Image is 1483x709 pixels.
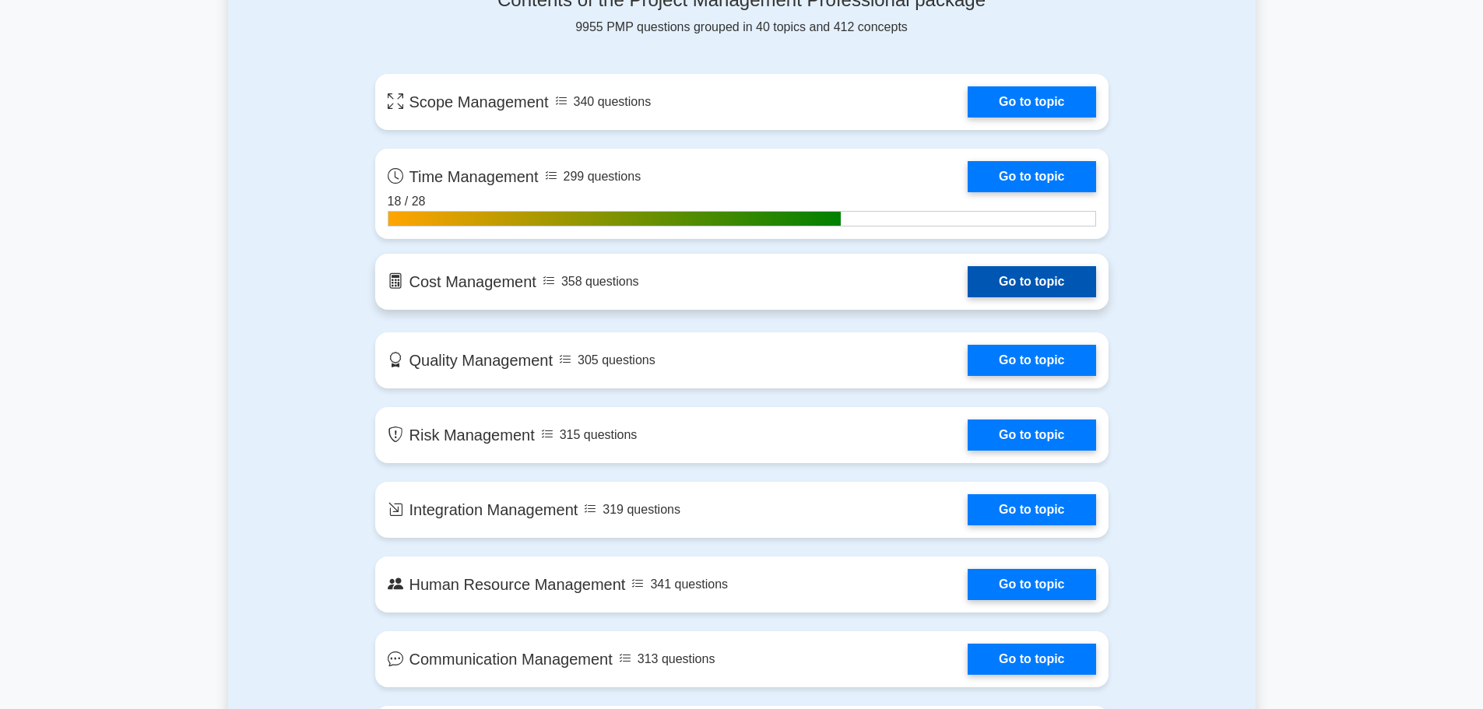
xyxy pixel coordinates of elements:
a: Go to topic [968,419,1095,451]
a: Go to topic [968,494,1095,525]
a: Go to topic [968,569,1095,600]
a: Go to topic [968,345,1095,376]
a: Go to topic [968,161,1095,192]
a: Go to topic [968,644,1095,675]
a: Go to topic [968,86,1095,118]
a: Go to topic [968,266,1095,297]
